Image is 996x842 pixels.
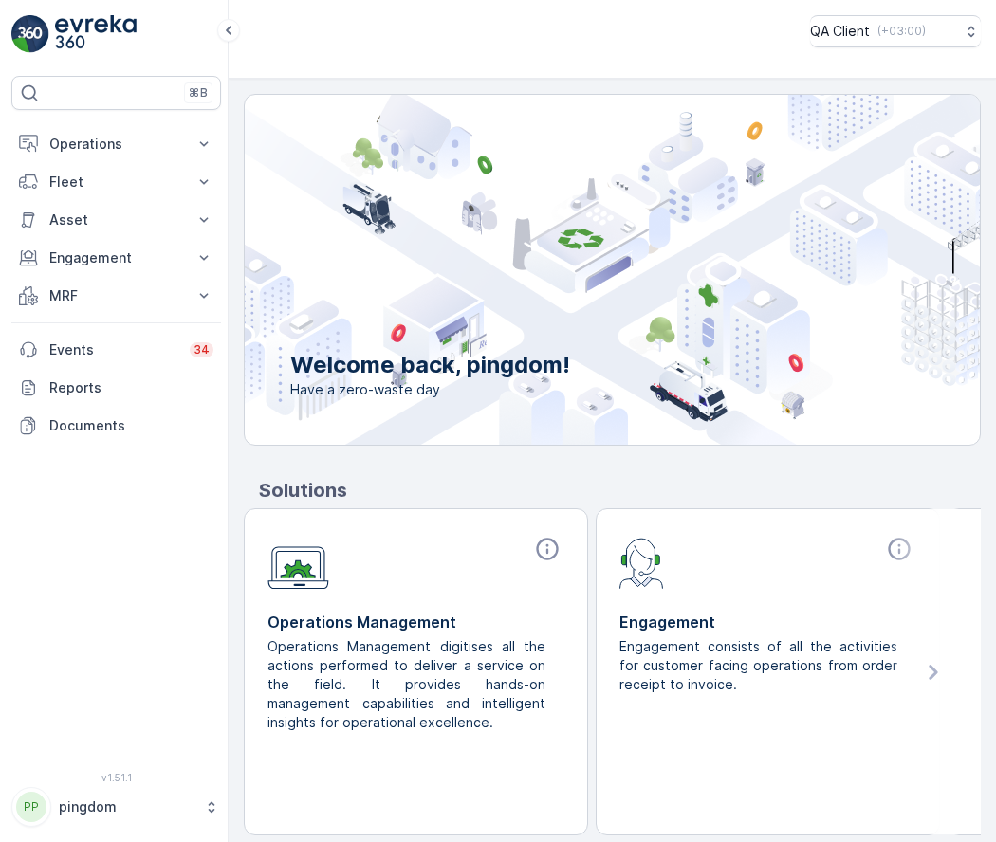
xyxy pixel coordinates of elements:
p: Welcome back, pingdom! [290,350,570,380]
p: MRF [49,286,183,305]
a: Documents [11,407,221,445]
button: Asset [11,201,221,239]
p: Asset [49,210,183,229]
button: Engagement [11,239,221,277]
button: Fleet [11,163,221,201]
img: logo_light-DOdMpM7g.png [55,15,137,53]
p: pingdom [59,797,194,816]
p: Reports [49,378,213,397]
p: Engagement [619,611,916,633]
p: Engagement [49,248,183,267]
img: logo [11,15,49,53]
button: MRF [11,277,221,315]
p: ⌘B [189,85,208,101]
button: QA Client(+03:00) [810,15,981,47]
p: ( +03:00 ) [877,24,926,39]
p: 34 [194,342,210,357]
p: Operations Management [267,611,564,633]
span: Have a zero-waste day [290,380,570,399]
p: Fleet [49,173,183,192]
p: Operations Management digitises all the actions performed to deliver a service on the field. It p... [267,637,549,732]
img: city illustration [159,95,980,445]
a: Events34 [11,331,221,369]
p: QA Client [810,22,870,41]
button: PPpingdom [11,787,221,827]
p: Engagement consists of all the activities for customer facing operations from order receipt to in... [619,637,901,694]
span: v 1.51.1 [11,772,221,783]
p: Events [49,340,178,359]
img: module-icon [619,536,664,589]
a: Reports [11,369,221,407]
p: Solutions [259,476,981,504]
div: PP [16,792,46,822]
p: Documents [49,416,213,435]
img: module-icon [267,536,329,590]
p: Operations [49,135,183,154]
button: Operations [11,125,221,163]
